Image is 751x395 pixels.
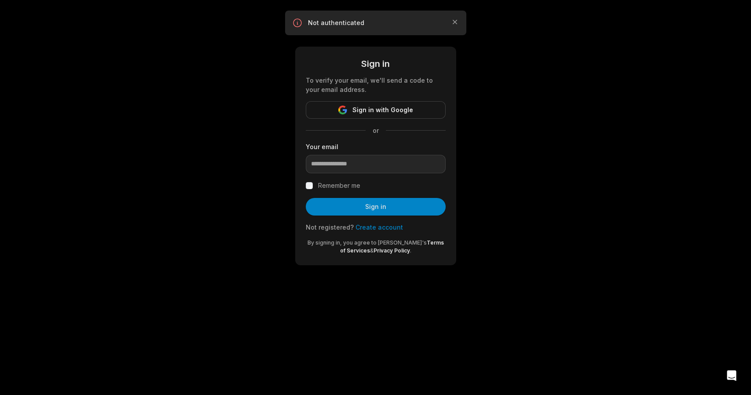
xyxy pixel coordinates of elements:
a: Privacy Policy [374,247,410,254]
a: Terms of Services [340,239,444,254]
span: Not registered? [306,223,354,231]
button: Sign in [306,198,446,216]
p: Not authenticated [308,18,443,27]
div: Sign in [306,57,446,70]
span: By signing in, you agree to [PERSON_NAME]'s [308,239,427,246]
span: Sign in with Google [352,105,413,115]
div: To verify your email, we'll send a code to your email address. [306,76,446,94]
label: Remember me [318,180,360,191]
span: & [370,247,374,254]
div: Open Intercom Messenger [721,365,742,386]
span: . [410,247,411,254]
button: Sign in with Google [306,101,446,119]
label: Your email [306,142,446,151]
a: Create account [355,223,403,231]
span: or [366,126,386,135]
